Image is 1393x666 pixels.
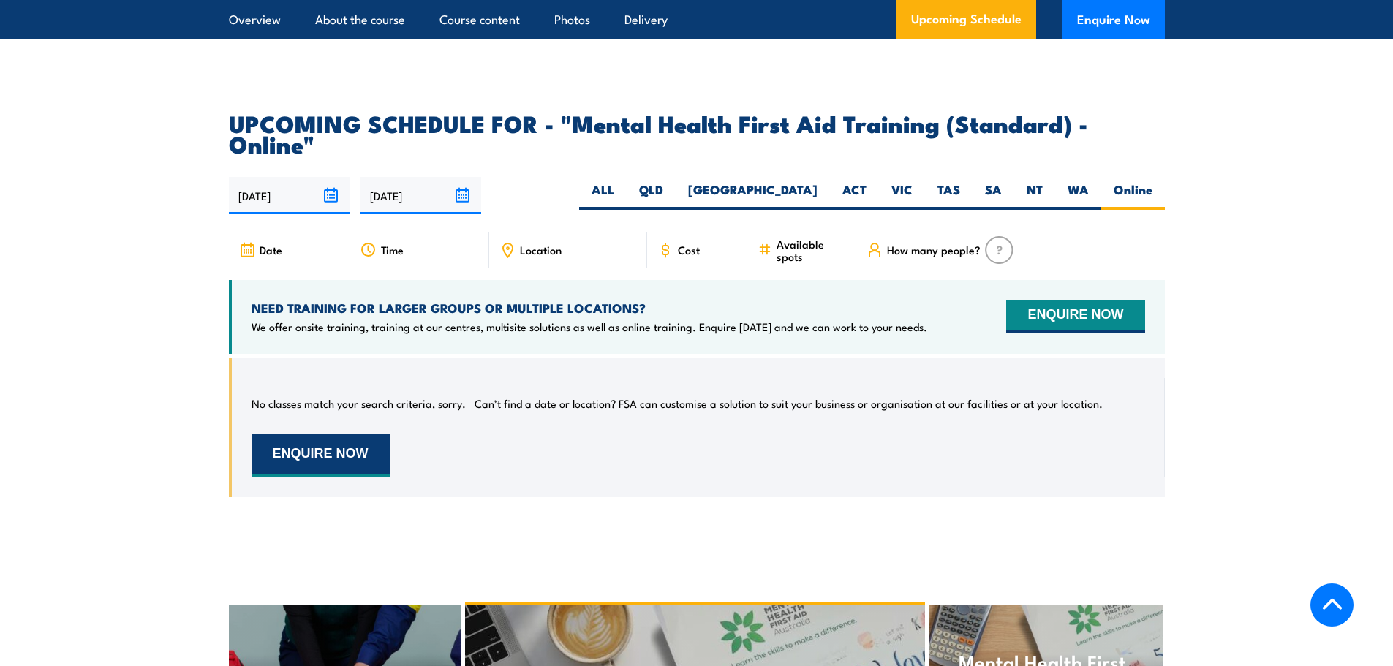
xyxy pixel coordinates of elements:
p: We offer onsite training, training at our centres, multisite solutions as well as online training... [252,319,927,334]
span: Location [520,243,562,256]
label: ALL [579,181,627,210]
label: VIC [879,181,925,210]
h2: UPCOMING SCHEDULE FOR - "Mental Health First Aid Training (Standard) - Online" [229,113,1165,154]
input: From date [229,177,350,214]
span: Date [260,243,282,256]
button: ENQUIRE NOW [1006,300,1144,333]
label: ACT [830,181,879,210]
label: WA [1055,181,1101,210]
label: QLD [627,181,676,210]
span: Cost [678,243,700,256]
button: ENQUIRE NOW [252,434,390,477]
span: Time [381,243,404,256]
label: [GEOGRAPHIC_DATA] [676,181,830,210]
input: To date [360,177,481,214]
h4: NEED TRAINING FOR LARGER GROUPS OR MULTIPLE LOCATIONS? [252,300,927,316]
p: No classes match your search criteria, sorry. [252,396,466,411]
label: Online [1101,181,1165,210]
label: TAS [925,181,973,210]
p: Can’t find a date or location? FSA can customise a solution to suit your business or organisation... [475,396,1103,411]
span: Available spots [777,238,846,262]
label: NT [1014,181,1055,210]
label: SA [973,181,1014,210]
span: How many people? [887,243,981,256]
